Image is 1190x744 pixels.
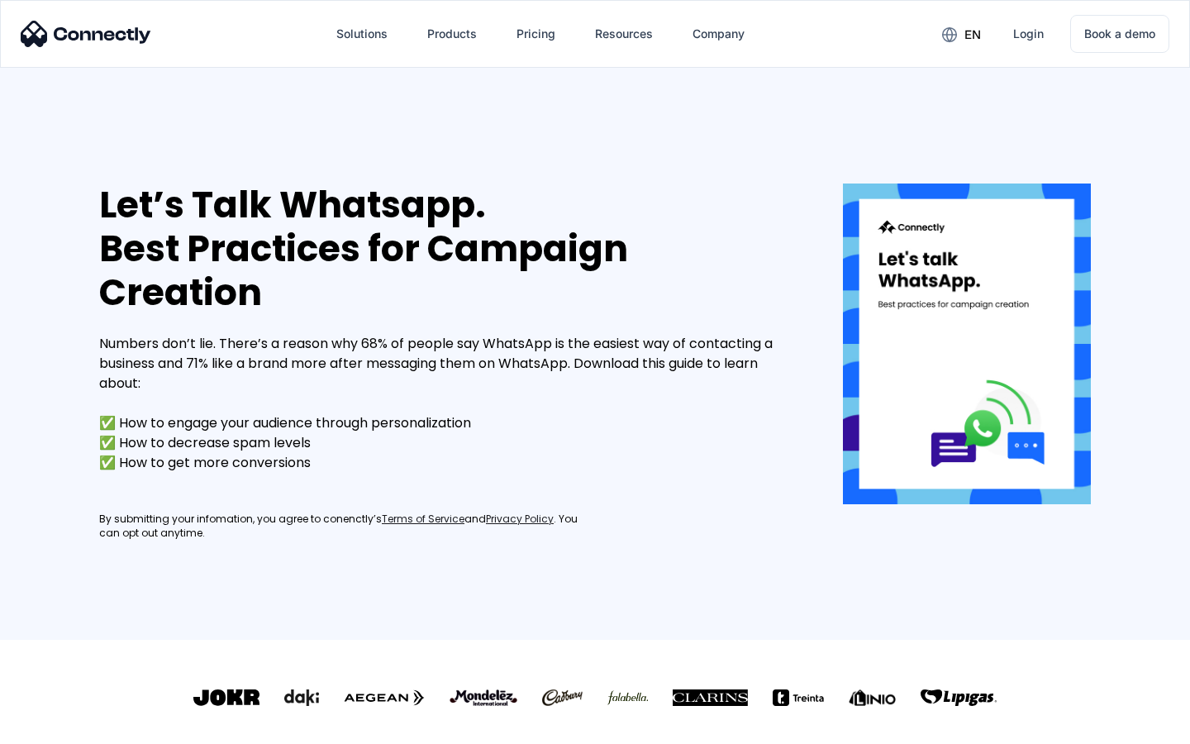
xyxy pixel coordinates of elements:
div: Resources [595,22,653,45]
div: Company [679,14,758,54]
div: en [964,23,981,46]
a: Pricing [503,14,569,54]
div: Solutions [336,22,388,45]
ul: Language list [33,715,99,738]
a: Login [1000,14,1057,54]
img: Connectly Logo [21,21,151,47]
div: Let’s Talk Whatsapp. Best Practices for Campaign Creation [99,184,793,314]
div: en [929,21,993,46]
div: Products [414,14,490,54]
div: Company [693,22,745,45]
a: Terms of Service [382,513,464,527]
div: Login [1013,22,1044,45]
a: Book a demo [1070,15,1169,53]
aside: Language selected: English [17,715,99,738]
div: Products [427,22,477,45]
div: By submitting your infomation, you agree to conenctly’s and . You can opt out anytime. [99,513,595,541]
div: Pricing [516,22,555,45]
div: Solutions [323,14,401,54]
div: Numbers don’t lie. There’s a reason why 68% of people say WhatsApp is the easiest way of contacti... [99,334,793,473]
a: Privacy Policy [486,513,554,527]
div: Resources [582,14,666,54]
